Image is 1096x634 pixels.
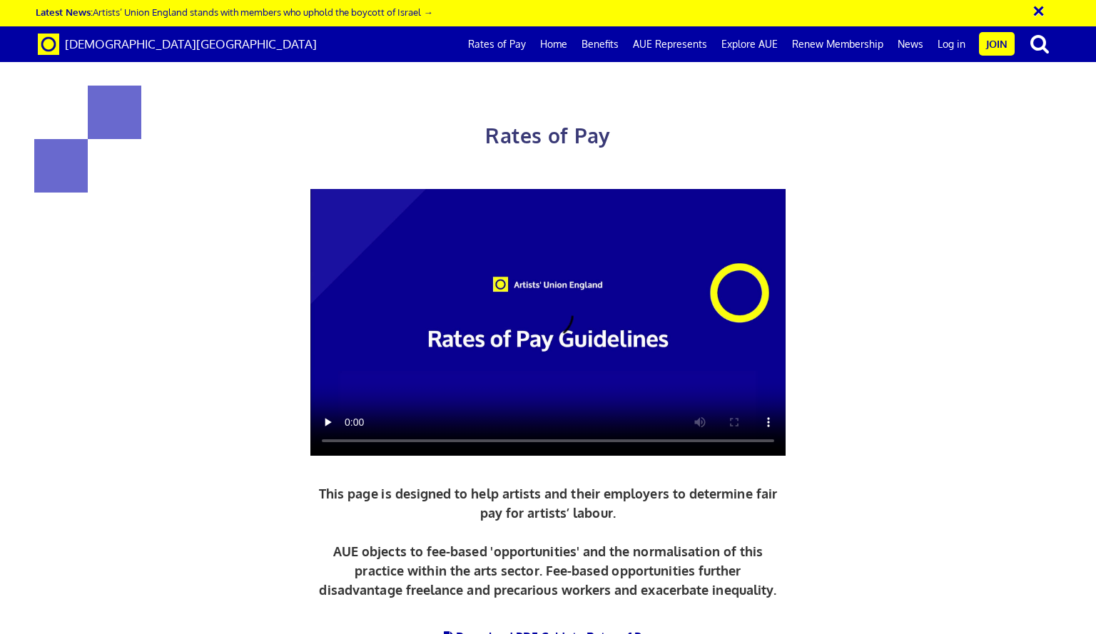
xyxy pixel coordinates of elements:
a: News [890,26,930,62]
a: Latest News:Artists’ Union England stands with members who uphold the boycott of Israel → [36,6,432,18]
a: Log in [930,26,973,62]
span: [DEMOGRAPHIC_DATA][GEOGRAPHIC_DATA] [65,36,317,51]
a: Benefits [574,26,626,62]
a: Explore AUE [714,26,785,62]
span: Rates of Pay [485,123,610,148]
button: search [1018,29,1062,58]
a: Join [979,32,1015,56]
a: Brand [DEMOGRAPHIC_DATA][GEOGRAPHIC_DATA] [27,26,328,62]
a: Renew Membership [785,26,890,62]
a: AUE Represents [626,26,714,62]
strong: Latest News: [36,6,93,18]
a: Rates of Pay [461,26,533,62]
p: This page is designed to help artists and their employers to determine fair pay for artists’ labo... [315,484,781,600]
a: Home [533,26,574,62]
